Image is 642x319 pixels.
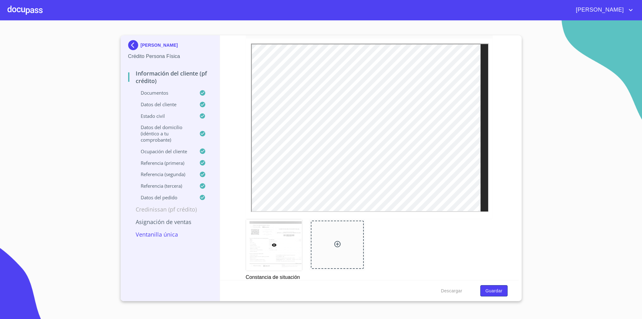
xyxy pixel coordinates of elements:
[128,40,141,50] img: Docupass spot blue
[141,43,178,48] p: [PERSON_NAME]
[128,70,212,85] p: Información del cliente (PF crédito)
[128,183,200,189] p: Referencia (tercera)
[128,171,200,177] p: Referencia (segunda)
[128,148,200,154] p: Ocupación del Cliente
[128,53,212,60] p: Crédito Persona Física
[571,5,634,15] button: account of current user
[251,44,489,212] iframe: Constancia de situación fiscal
[128,206,212,213] p: Credinissan (PF crédito)
[246,271,302,289] p: Constancia de situación fiscal
[571,5,627,15] span: [PERSON_NAME]
[128,231,212,238] p: Ventanilla única
[485,287,502,295] span: Guardar
[128,124,200,143] p: Datos del domicilio (idéntico a tu comprobante)
[441,287,462,295] span: Descargar
[128,101,200,107] p: Datos del cliente
[438,285,465,297] button: Descargar
[480,285,507,297] button: Guardar
[128,40,212,53] div: [PERSON_NAME]
[128,194,200,201] p: Datos del pedido
[128,113,200,119] p: Estado Civil
[128,90,200,96] p: Documentos
[128,218,212,226] p: Asignación de Ventas
[128,160,200,166] p: Referencia (primera)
